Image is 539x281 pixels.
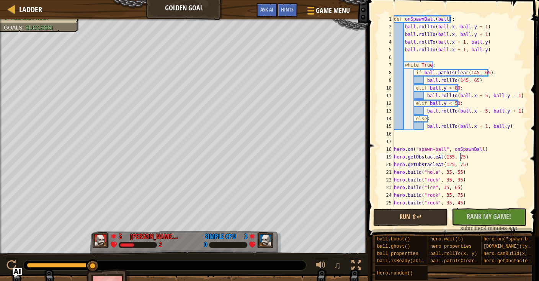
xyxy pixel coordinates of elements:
[379,184,394,191] div: 23
[334,260,341,271] span: ♫
[379,161,394,168] div: 20
[379,191,394,199] div: 24
[430,237,463,242] span: hero.wait(t)
[4,25,22,31] span: Goals
[379,176,394,184] div: 22
[4,258,19,274] button: Ctrl + P: Play
[313,258,328,274] button: Adjust volume
[379,23,394,31] div: 2
[430,244,472,249] span: hero properties
[119,232,126,239] div: 5
[204,242,207,248] div: 0
[205,232,236,242] div: Simple CPU
[379,15,394,23] div: 1
[373,209,448,226] button: Run ⇧↵
[257,232,274,248] img: thang_avatar_frame.png
[281,6,294,13] span: Hints
[377,244,410,249] span: ball.ghost()
[452,208,526,226] button: Rank My Game!
[316,6,350,16] span: Game Menu
[25,25,53,31] span: Success!
[13,268,22,277] button: Ask AI
[379,199,394,207] div: 25
[379,61,394,69] div: 7
[461,225,484,231] span: submitted
[22,25,25,31] span: :
[379,77,394,84] div: 9
[483,251,536,256] span: hero.canBuild(x, y)
[456,224,523,232] div: 4 minutes ago
[467,212,511,221] span: Rank My Game!
[430,251,477,256] span: ball.rollTo(x, y)
[19,4,42,15] span: Ladder
[377,251,418,256] span: ball properties
[301,3,354,21] button: Game Menu
[379,130,394,138] div: 16
[256,3,277,17] button: Ask AI
[379,54,394,61] div: 6
[377,271,413,276] span: hero.random()
[379,145,394,153] div: 18
[379,100,394,107] div: 12
[349,258,364,274] button: Toggle fullscreen
[260,6,273,13] span: Ask AI
[379,168,394,176] div: 21
[379,115,394,123] div: 14
[377,237,410,242] span: ball.boost()
[92,232,109,248] img: thang_avatar_frame.png
[377,258,435,264] span: ball.isReady(ability)
[379,107,394,115] div: 13
[240,232,247,239] div: 3
[159,242,162,248] div: 2
[379,123,394,130] div: 15
[379,69,394,77] div: 8
[379,84,394,92] div: 10
[379,207,394,214] div: 26
[379,153,394,161] div: 19
[379,46,394,54] div: 5
[379,138,394,145] div: 17
[130,232,180,242] div: [PERSON_NAME] m
[15,4,42,15] a: Ladder
[379,38,394,46] div: 4
[430,258,491,264] span: ball.pathIsClear(x, y)
[379,31,394,38] div: 3
[379,92,394,100] div: 11
[332,258,345,274] button: ♫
